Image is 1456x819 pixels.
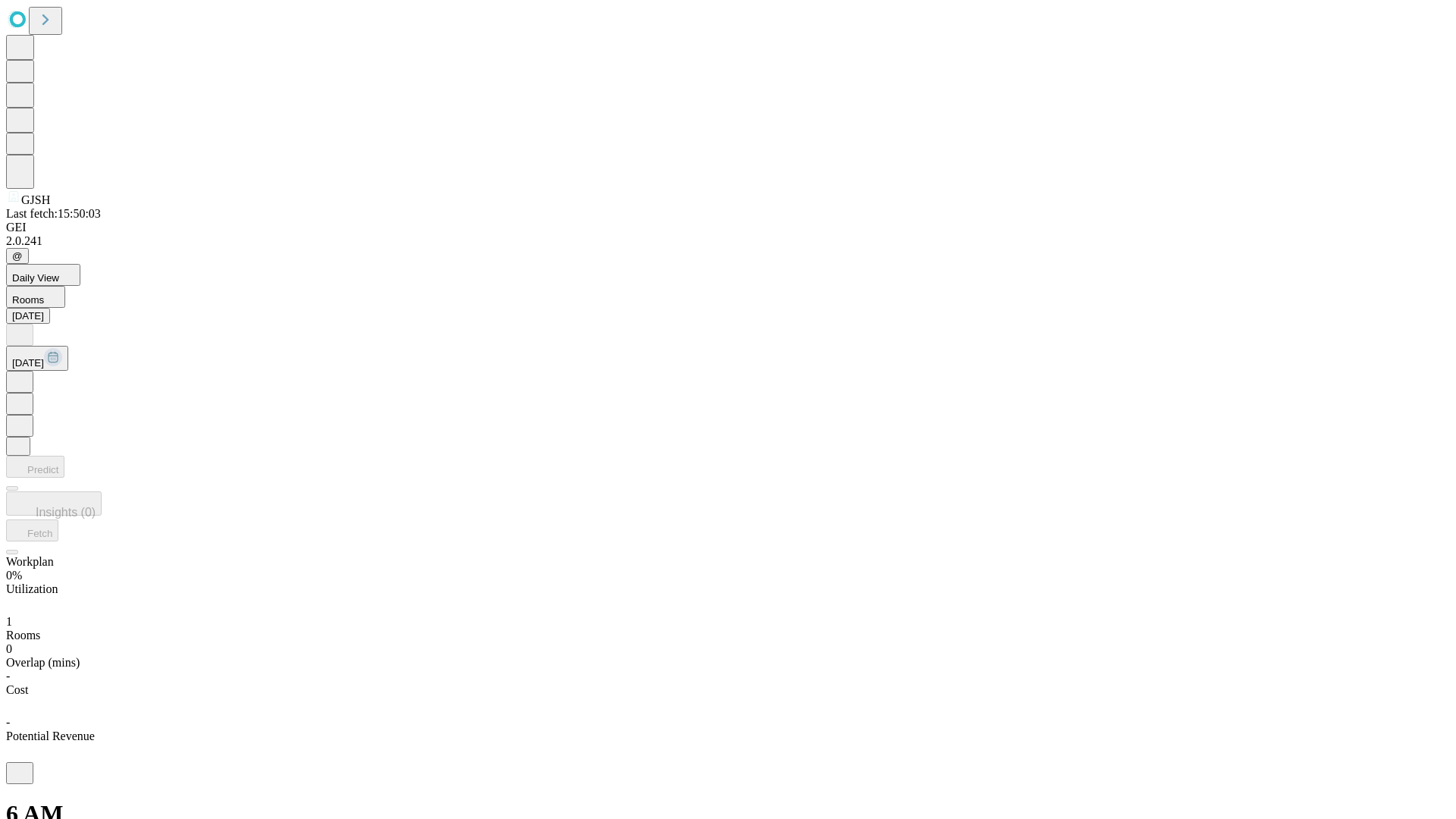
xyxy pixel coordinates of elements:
span: Cost [6,683,28,696]
button: [DATE] [6,346,68,371]
span: Workplan [6,555,54,568]
button: Rooms [6,286,65,308]
span: Insights (0) [36,506,96,519]
span: 0% [6,569,22,582]
span: 0 [6,642,12,655]
span: Rooms [12,294,44,306]
div: GEI [6,221,1450,234]
button: Fetch [6,519,58,541]
span: Potential Revenue [6,730,95,742]
button: @ [6,248,29,264]
span: [DATE] [12,357,44,369]
span: - [6,716,10,729]
span: Rooms [6,629,40,642]
button: [DATE] [6,308,50,324]
span: 1 [6,615,12,628]
span: Daily View [12,272,59,284]
span: GJSH [21,193,50,206]
span: Last fetch: 15:50:03 [6,207,101,220]
span: - [6,670,10,682]
button: Insights (0) [6,491,102,516]
div: 2.0.241 [6,234,1450,248]
button: Predict [6,456,64,478]
span: Utilization [6,582,58,595]
span: @ [12,250,23,262]
span: Overlap (mins) [6,656,80,669]
button: Daily View [6,264,80,286]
